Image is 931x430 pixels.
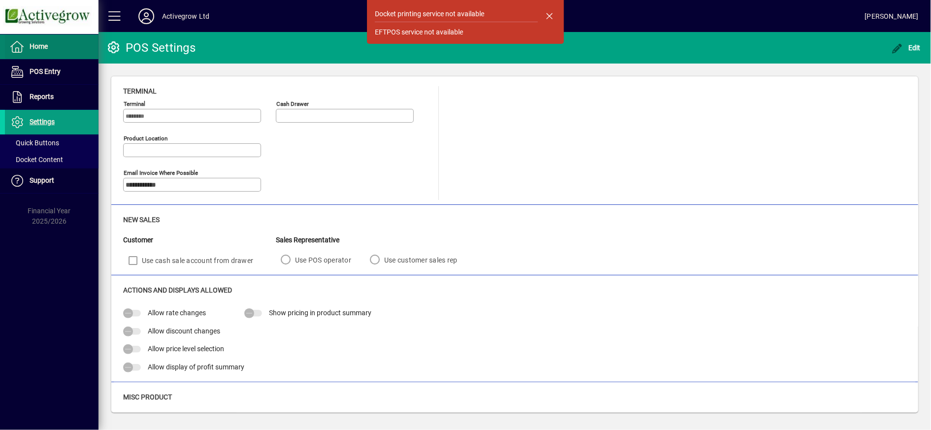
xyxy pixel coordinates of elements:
[5,34,99,59] a: Home
[375,27,463,37] div: EFTPOS service not available
[123,216,160,224] span: New Sales
[269,309,371,317] span: Show pricing in product summary
[148,327,220,335] span: Allow discount changes
[30,176,54,184] span: Support
[162,8,209,24] div: Activegrow Ltd
[148,363,244,371] span: Allow display of profit summary
[5,168,99,193] a: Support
[124,135,167,142] mat-label: Product location
[10,139,59,147] span: Quick Buttons
[276,100,309,107] mat-label: Cash Drawer
[5,151,99,168] a: Docket Content
[865,8,919,24] div: [PERSON_NAME]
[5,60,99,84] a: POS Entry
[209,8,864,24] span: [DATE] 09:16
[30,42,48,50] span: Home
[30,93,54,100] span: Reports
[123,235,276,245] div: Customer
[5,85,99,109] a: Reports
[276,235,471,245] div: Sales Representative
[892,44,921,52] span: Edit
[5,134,99,151] a: Quick Buttons
[123,286,232,294] span: Actions and Displays Allowed
[30,67,61,75] span: POS Entry
[889,39,924,57] button: Edit
[123,87,157,95] span: Terminal
[148,345,224,353] span: Allow price level selection
[10,156,63,164] span: Docket Content
[30,118,55,126] span: Settings
[106,40,196,56] div: POS Settings
[148,309,206,317] span: Allow rate changes
[123,393,172,401] span: Misc Product
[124,100,145,107] mat-label: Terminal
[131,7,162,25] button: Profile
[124,169,198,176] mat-label: Email Invoice where possible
